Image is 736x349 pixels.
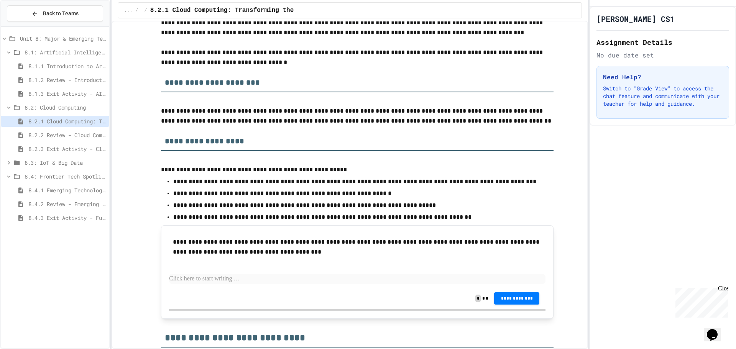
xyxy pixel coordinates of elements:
span: 8.4.3 Exit Activity - Future Tech Challenge [28,214,106,222]
iframe: chat widget [672,285,728,318]
span: 8.1.3 Exit Activity - AI Detective [28,90,106,98]
span: 8.2: Cloud Computing [25,103,106,111]
h3: Need Help? [603,72,723,82]
span: 8.1: Artificial Intelligence Basics [25,48,106,56]
span: 8.2.1 Cloud Computing: Transforming the Digital World [28,117,106,125]
span: / [145,7,147,13]
button: Back to Teams [7,5,103,22]
div: Chat with us now!Close [3,3,53,49]
h2: Assignment Details [596,37,729,48]
span: Back to Teams [43,10,79,18]
iframe: chat widget [704,318,728,341]
span: 8.2.3 Exit Activity - Cloud Service Detective [28,145,106,153]
span: 8.1.2 Review - Introduction to Artificial Intelligence [28,76,106,84]
span: 8.4.1 Emerging Technologies: Shaping Our Digital Future [28,186,106,194]
span: / [135,7,138,13]
span: 8.2.2 Review - Cloud Computing [28,131,106,139]
p: Switch to "Grade View" to access the chat feature and communicate with your teacher for help and ... [603,85,723,108]
div: No due date set [596,51,729,60]
span: 8.4.2 Review - Emerging Technologies: Shaping Our Digital Future [28,200,106,208]
span: 8.2.1 Cloud Computing: Transforming the Digital World [150,6,345,15]
span: 8.4: Frontier Tech Spotlight [25,172,106,180]
span: 8.3: IoT & Big Data [25,159,106,167]
span: Unit 8: Major & Emerging Technologies [20,34,106,43]
span: 8.1.1 Introduction to Artificial Intelligence [28,62,106,70]
span: ... [124,7,133,13]
h1: [PERSON_NAME] CS1 [596,13,675,24]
